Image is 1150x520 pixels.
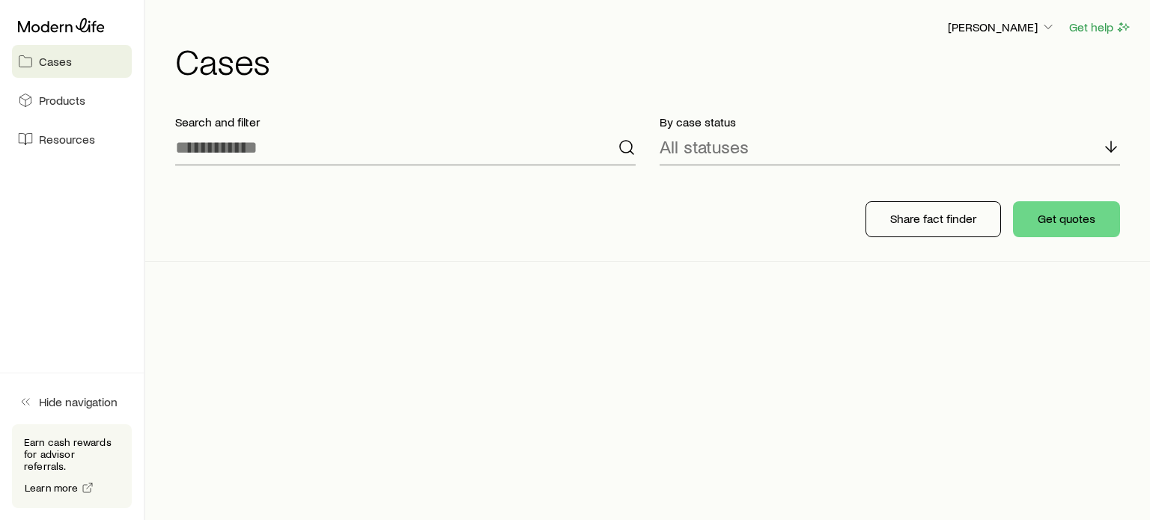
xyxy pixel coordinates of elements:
p: [PERSON_NAME] [948,19,1056,34]
button: [PERSON_NAME] [947,19,1056,37]
p: Earn cash rewards for advisor referrals. [24,436,120,472]
p: All statuses [660,136,749,157]
span: Products [39,93,85,108]
h1: Cases [175,43,1132,79]
p: Share fact finder [890,211,976,226]
button: Share fact finder [865,201,1001,237]
span: Hide navigation [39,394,118,409]
a: Cases [12,45,132,78]
span: Cases [39,54,72,69]
button: Get help [1068,19,1132,36]
div: Earn cash rewards for advisor referrals.Learn more [12,424,132,508]
span: Resources [39,132,95,147]
a: Resources [12,123,132,156]
a: Products [12,84,132,117]
button: Hide navigation [12,385,132,418]
p: By case status [660,114,1120,129]
p: Search and filter [175,114,636,129]
span: Learn more [25,483,79,493]
button: Get quotes [1013,201,1120,237]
